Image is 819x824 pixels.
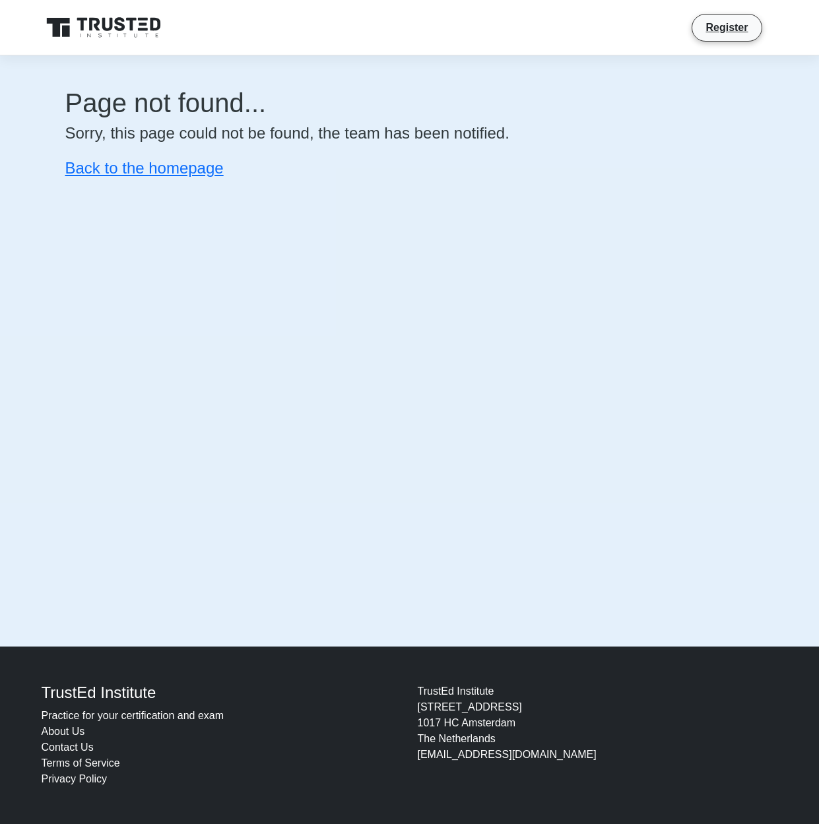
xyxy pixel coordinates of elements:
a: About Us [42,726,85,737]
h4: TrustEd Institute [42,683,402,703]
a: Back to the homepage [65,159,224,177]
a: Register [698,19,756,36]
a: Contact Us [42,742,94,753]
div: TrustEd Institute [STREET_ADDRESS] 1017 HC Amsterdam The Netherlands [EMAIL_ADDRESS][DOMAIN_NAME] [410,683,786,787]
h4: Sorry, this page could not be found, the team has been notified. [65,124,754,143]
a: Privacy Policy [42,773,108,784]
a: Terms of Service [42,757,120,769]
a: Practice for your certification and exam [42,710,224,721]
h1: Page not found... [65,87,754,119]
